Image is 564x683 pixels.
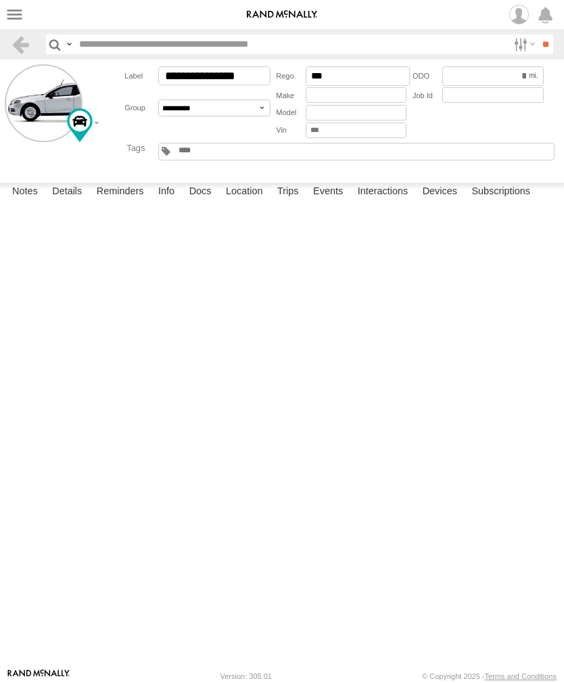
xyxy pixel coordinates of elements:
label: Devices [416,183,464,202]
label: Subscriptions [465,183,537,202]
label: Interactions [351,183,415,202]
img: rand-logo.svg [247,10,317,20]
div: Version: 305.01 [220,672,272,680]
a: Back to previous Page [11,35,30,54]
div: Change Map Icon [67,108,93,142]
label: Search Filter Options [509,35,538,54]
label: Search Query [64,35,74,54]
label: Notes [5,183,45,202]
label: Details [45,183,89,202]
label: Trips [271,183,306,202]
label: Reminders [90,183,151,202]
label: Location [219,183,270,202]
a: Visit our Website [7,669,70,683]
label: Events [306,183,350,202]
label: Info [151,183,181,202]
a: Terms and Conditions [485,672,557,680]
label: Docs [183,183,218,202]
div: © Copyright 2025 - [422,672,557,680]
